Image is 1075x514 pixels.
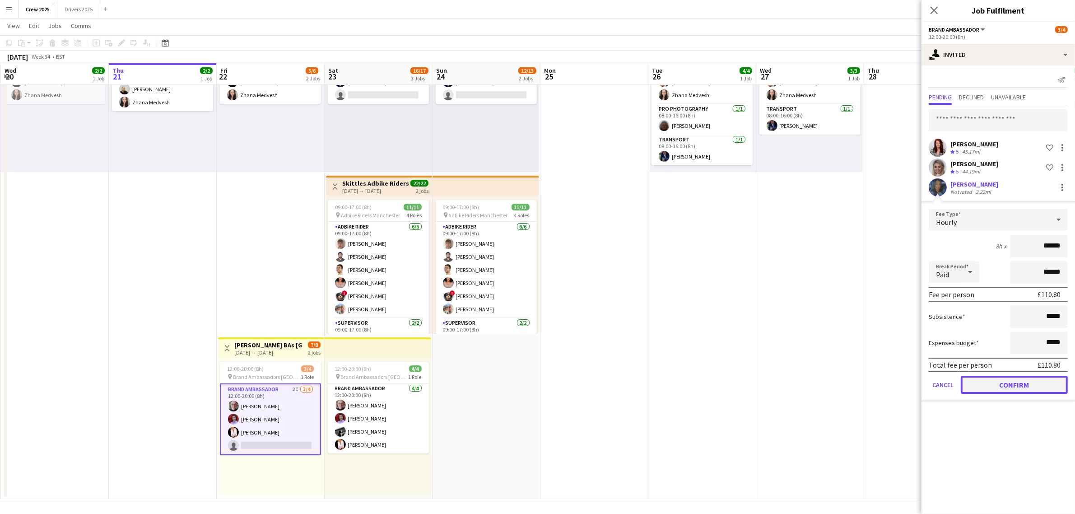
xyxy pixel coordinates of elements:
a: Jobs [45,20,65,32]
app-job-card: 08:00-16:00 (8h)3/3 Adbikes & Leafleting Camden2 RolesAdbike Rider2/208:00-16:00 (8h)[PERSON_NAME... [759,38,861,135]
span: 20 [3,71,16,82]
div: 8h x [996,242,1006,250]
span: 25 [543,71,556,82]
span: Jobs [48,22,62,30]
div: 1 Job [740,75,752,82]
span: 09:00-17:00 (8h) [443,204,479,210]
span: Edit [29,22,39,30]
span: 24 [435,71,447,82]
app-card-role: Adbike Rider2/209:00-17:00 (8h)[PERSON_NAME]Zhana Medvesh [112,67,213,111]
h3: Skittles Adbike Riders Manchester [342,179,410,187]
span: Declined [959,94,984,100]
span: Paid [936,270,949,279]
span: Week 34 [30,53,52,60]
span: 23 [327,71,338,82]
app-job-card: 09:00-17:00 (8h)11/11 Adbike Riders Manchester4 RolesAdbike Rider6/609:00-17:00 (8h)[PERSON_NAME]... [328,200,429,334]
app-card-role: Transport1/108:00-16:00 (8h)[PERSON_NAME] [652,135,753,165]
div: [DATE] → [DATE] [234,349,302,356]
div: [PERSON_NAME] [950,160,998,168]
span: 2/2 [92,67,105,74]
span: 5/6 [306,67,318,74]
span: Hourly [936,218,957,227]
div: Invited [921,44,1075,65]
span: Wed [5,66,16,75]
span: 5 [956,168,959,175]
div: 12:00-20:00 (8h) [929,33,1068,40]
label: Expenses budget [929,339,979,347]
span: Mon [544,66,556,75]
div: 2 Jobs [519,75,536,82]
div: [PERSON_NAME] [950,180,998,188]
span: 7/8 [308,341,321,348]
span: 2/2 [200,67,213,74]
div: 08:00-16:00 (8h)4/4 Adbikes & Leafleting Camden3 RolesAdbike Rider2/208:00-16:00 (8h)[PERSON_NAME... [652,38,753,165]
span: Sun [436,66,447,75]
span: ! [450,290,455,296]
span: 12/13 [518,67,536,74]
app-card-role: Pro Photography1/108:00-16:00 (8h)[PERSON_NAME] [652,104,753,135]
span: 28 [866,71,879,82]
app-card-role: Adbike Rider6/609:00-17:00 (8h)[PERSON_NAME][PERSON_NAME][PERSON_NAME][PERSON_NAME]![PERSON_NAME]... [436,222,537,318]
span: Unavailable [991,94,1026,100]
span: 21 [111,71,124,82]
div: 12:00-20:00 (8h)3/4 Brand Ambassadors [GEOGRAPHIC_DATA]1 RoleBrand Ambassador2I3/412:00-20:00 (8h... [220,362,321,455]
div: 2.22mi [974,188,993,195]
app-job-card: 12:00-20:00 (8h)4/4 Brand Ambassadors [GEOGRAPHIC_DATA]1 RoleBrand Ambassador4/412:00-20:00 (8h)[... [328,362,429,453]
div: 3 Jobs [411,75,428,82]
a: Comms [67,20,95,32]
app-card-role: Brand Ambassador4/412:00-20:00 (8h)[PERSON_NAME][PERSON_NAME][PERSON_NAME][PERSON_NAME] [328,383,429,453]
div: 1 Job [848,75,860,82]
app-card-role: Supervisor2/209:00-17:00 (8h) [436,318,537,362]
span: Adbike Riders Manchester [341,212,400,219]
span: 12:00-20:00 (8h) [227,365,264,372]
div: 45.17mi [960,148,982,156]
span: Adbike Riders Manchester [449,212,508,219]
span: 11/11 [512,204,530,210]
a: Edit [25,20,43,32]
span: Tue [652,66,662,75]
span: 3/4 [301,365,314,372]
button: Brand Ambassador [929,26,987,33]
span: Thu [868,66,879,75]
div: 2 jobs [308,348,321,356]
label: Subsistence [929,313,965,321]
div: [PERSON_NAME] [950,140,998,148]
div: [DATE] [7,52,28,61]
button: Confirm [961,376,1068,394]
span: 11/11 [404,204,422,210]
div: [DATE] → [DATE] [342,187,410,194]
span: View [7,22,20,30]
span: Sat [328,66,338,75]
span: 22/22 [410,180,428,187]
span: Wed [760,66,772,75]
div: Not rated [950,188,974,195]
span: Brand Ambassadors [GEOGRAPHIC_DATA] [341,374,409,380]
span: ! [342,290,347,296]
div: 2 Jobs [306,75,320,82]
span: Comms [71,22,91,30]
span: Pending [929,94,952,100]
span: Fri [220,66,228,75]
div: BST [56,53,65,60]
span: 27 [759,71,772,82]
app-card-role: Adbike Rider6/609:00-17:00 (8h)[PERSON_NAME][PERSON_NAME][PERSON_NAME][PERSON_NAME]![PERSON_NAME]... [328,222,429,318]
span: 5 [956,148,959,155]
span: 16/17 [410,67,428,74]
span: 1 Role [409,374,422,380]
div: 2 jobs [416,187,428,194]
app-card-role: Brand Ambassador2I3/412:00-20:00 (8h)[PERSON_NAME][PERSON_NAME][PERSON_NAME] [220,383,321,455]
span: 12:00-20:00 (8h) [335,365,372,372]
div: 1 Job [93,75,104,82]
app-job-card: 09:00-17:00 (8h)11/11 Adbike Riders Manchester4 RolesAdbike Rider6/609:00-17:00 (8h)[PERSON_NAME]... [436,200,537,334]
app-card-role: Transport1/108:00-16:00 (8h)[PERSON_NAME] [759,104,861,135]
h3: [PERSON_NAME] BAs [GEOGRAPHIC_DATA] [234,341,302,349]
span: 4 Roles [406,212,422,219]
div: £110.80 [1038,290,1061,299]
span: Brand Ambassadors [GEOGRAPHIC_DATA] [233,374,301,380]
app-card-role: Supervisor2/209:00-17:00 (8h) [328,318,429,362]
div: Fee per person [929,290,974,299]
